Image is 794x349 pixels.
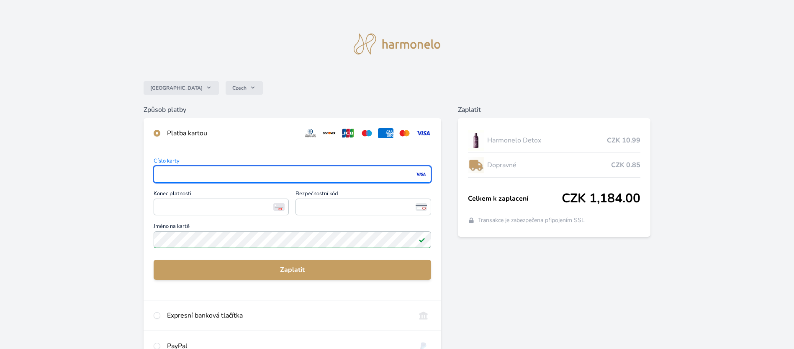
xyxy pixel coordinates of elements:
iframe: Iframe pro bezpečnostní kód [299,201,427,213]
img: visa.svg [416,128,431,138]
img: onlineBanking_CZ.svg [416,310,431,321]
img: Platné pole [419,236,425,243]
span: Číslo karty [154,158,431,166]
img: discover.svg [321,128,337,138]
span: CZK 1,184.00 [562,191,640,206]
button: Czech [226,81,263,95]
img: diners.svg [303,128,318,138]
span: Transakce je zabezpečena připojením SSL [478,216,585,225]
div: Expresní banková tlačítka [167,310,409,321]
h6: Zaplatit [458,105,651,115]
img: Konec platnosti [273,203,285,211]
span: Bezpečnostní kód [296,191,431,199]
span: Konec platnosti [154,191,289,199]
span: Celkem k zaplacení [468,194,562,204]
img: DETOX_se_stinem_x-lo.jpg [468,130,484,151]
input: Jméno na kartěPlatné pole [154,231,431,248]
img: visa [415,171,427,178]
button: [GEOGRAPHIC_DATA] [144,81,219,95]
h6: Způsob platby [144,105,441,115]
span: Czech [232,85,247,91]
span: Zaplatit [160,265,424,275]
span: Jméno na kartě [154,224,431,231]
img: jcb.svg [340,128,356,138]
span: CZK 0.85 [611,160,640,170]
iframe: Iframe pro datum vypršení platnosti [157,201,285,213]
button: Zaplatit [154,260,431,280]
img: delivery-lo.png [468,155,484,176]
div: Platba kartou [167,128,296,138]
span: Dopravné [487,160,612,170]
img: mc.svg [397,128,412,138]
span: [GEOGRAPHIC_DATA] [150,85,203,91]
span: CZK 10.99 [607,135,640,145]
span: Harmonelo Detox [487,135,607,145]
iframe: Iframe pro číslo karty [157,168,427,180]
img: maestro.svg [359,128,375,138]
img: amex.svg [378,128,393,138]
img: logo.svg [354,34,441,54]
